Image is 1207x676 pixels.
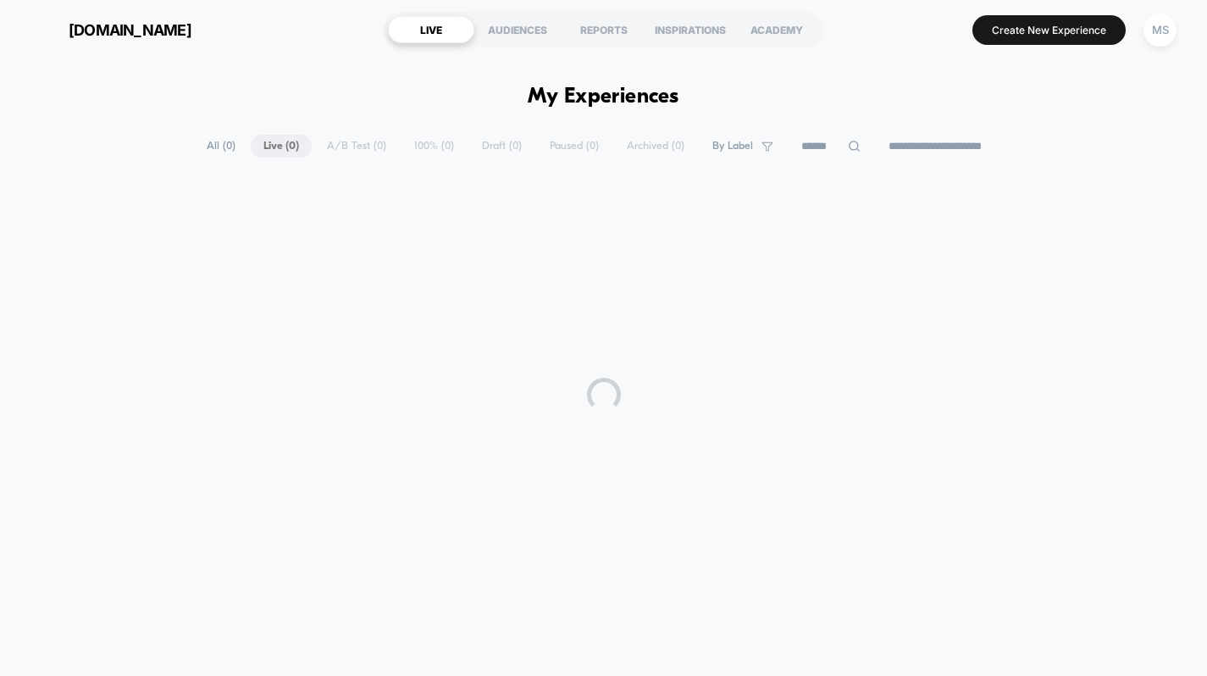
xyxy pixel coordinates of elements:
[69,21,191,39] span: [DOMAIN_NAME]
[561,16,647,43] div: REPORTS
[712,140,753,152] span: By Label
[1138,13,1182,47] button: MS
[388,16,474,43] div: LIVE
[1143,14,1177,47] div: MS
[734,16,820,43] div: ACADEMY
[194,135,248,158] span: All ( 0 )
[972,15,1126,45] button: Create New Experience
[528,85,679,109] h1: My Experiences
[25,16,197,43] button: [DOMAIN_NAME]
[647,16,734,43] div: INSPIRATIONS
[474,16,561,43] div: AUDIENCES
